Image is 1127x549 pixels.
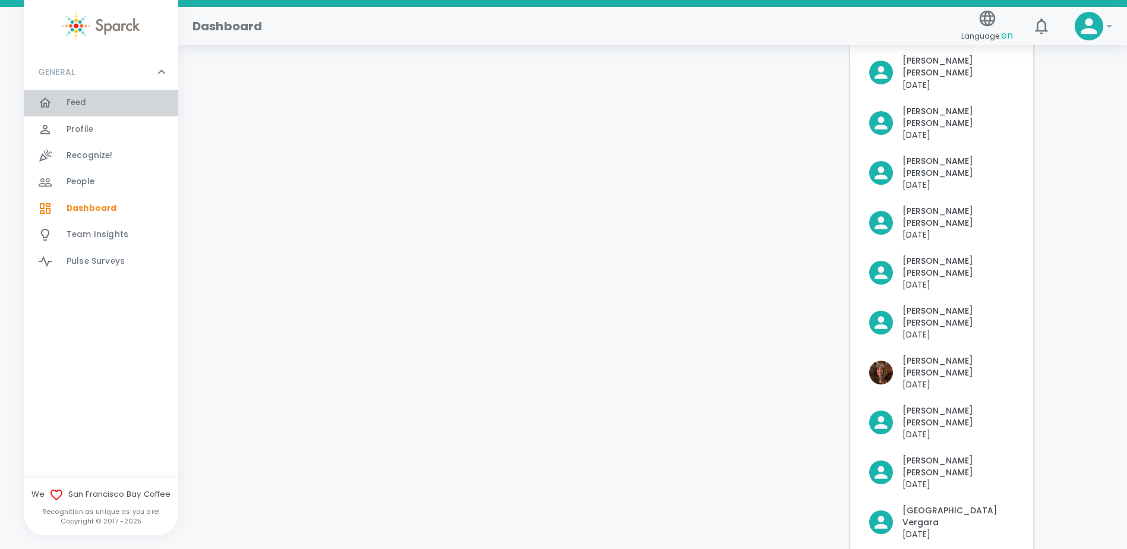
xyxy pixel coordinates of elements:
button: Click to Recognize! [869,504,1014,540]
button: Click to Recognize! [869,305,1014,340]
span: People [67,176,94,188]
span: Dashboard [67,203,116,214]
div: Click to Recognize! [860,45,1014,90]
button: Click to Recognize! [869,55,1014,90]
span: Pulse Surveys [67,255,125,267]
div: Click to Recognize! [860,395,1014,440]
a: Sparck logo [24,12,178,40]
button: Click to Recognize! [869,105,1014,141]
a: Profile [24,116,178,143]
p: [DATE] [902,329,1014,340]
div: Click to Recognize! [860,445,1014,490]
p: [PERSON_NAME] [PERSON_NAME] [902,255,1014,279]
p: [PERSON_NAME] [PERSON_NAME] [902,205,1014,229]
p: [DATE] [902,528,1014,540]
a: Feed [24,90,178,116]
div: Click to Recognize! [860,245,1014,291]
span: Language: [961,28,1013,44]
p: [DATE] [902,279,1014,291]
p: Recognition as unique as you are! [24,507,178,516]
div: GENERAL [24,90,178,279]
span: en [1001,29,1013,42]
a: Team Insights [24,222,178,248]
img: Picture of Louann VanVoorhis [869,361,893,384]
p: [DATE] [902,378,1014,390]
span: Feed [67,97,87,109]
p: [PERSON_NAME] [PERSON_NAME] [902,155,1014,179]
a: Pulse Surveys [24,248,178,274]
button: Click to Recognize! [869,405,1014,440]
p: [DATE] [902,79,1014,91]
p: [PERSON_NAME] [PERSON_NAME] [902,55,1014,78]
img: Sparck logo [62,12,140,40]
span: Recognize! [67,150,113,162]
p: [DATE] [902,129,1014,141]
p: [PERSON_NAME] [PERSON_NAME] [902,405,1014,428]
p: [PERSON_NAME] [PERSON_NAME] [902,355,1014,378]
div: Click to Recognize! [860,295,1014,340]
button: Language:en [956,5,1018,48]
div: GENERAL [24,54,178,90]
p: [PERSON_NAME] [PERSON_NAME] [902,305,1014,329]
a: Dashboard [24,195,178,222]
button: Click to Recognize! [869,255,1014,291]
div: Click to Recognize! [860,495,1014,540]
div: Click to Recognize! [860,195,1014,241]
button: Click to Recognize! [869,455,1014,490]
p: Copyright © 2017 - 2025 [24,516,178,526]
div: Click to Recognize! [860,96,1014,141]
p: [PERSON_NAME] [PERSON_NAME] [902,455,1014,478]
p: [DATE] [902,229,1014,241]
span: We San Francisco Bay Coffee [24,488,178,502]
span: Team Insights [67,229,128,241]
p: [DATE] [902,179,1014,191]
button: Click to Recognize! [869,355,1014,390]
a: Recognize! [24,143,178,169]
p: [DATE] [902,478,1014,490]
span: Profile [67,124,93,135]
h1: Dashboard [192,17,262,36]
p: GENERAL [38,66,75,78]
div: Click to Recognize! [860,146,1014,191]
p: [PERSON_NAME] [PERSON_NAME] [902,105,1014,129]
div: Click to Recognize! [860,345,1014,390]
a: People [24,169,178,195]
p: [DATE] [902,428,1014,440]
button: Click to Recognize! [869,155,1014,191]
button: Click to Recognize! [869,205,1014,241]
p: [GEOGRAPHIC_DATA] Vergara [902,504,1014,528]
